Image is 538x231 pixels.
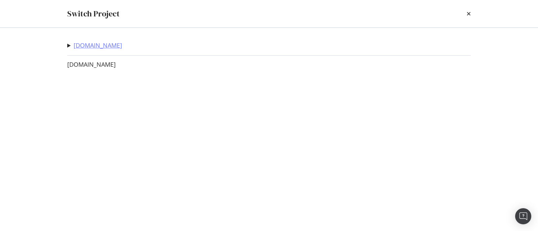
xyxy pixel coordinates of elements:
div: Open Intercom Messenger [515,208,531,224]
summary: [DOMAIN_NAME] [67,41,122,50]
div: Switch Project [67,8,120,19]
a: [DOMAIN_NAME] [74,42,122,49]
div: times [467,8,471,19]
a: [DOMAIN_NAME] [67,61,116,68]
